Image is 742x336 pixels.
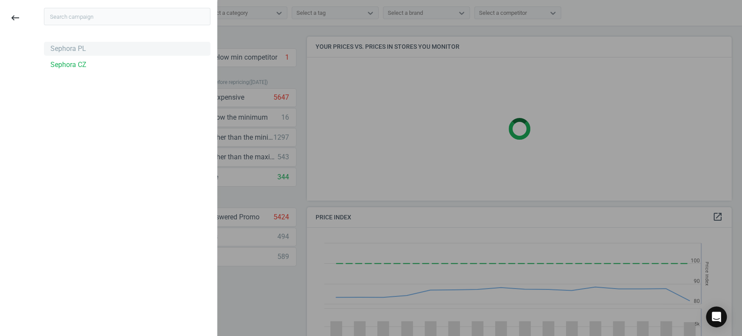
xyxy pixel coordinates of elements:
input: Search campaign [44,8,210,25]
i: keyboard_backspace [10,13,20,23]
div: Sephora CZ [50,60,87,70]
button: keyboard_backspace [5,8,25,28]
div: Open Intercom Messenger [706,306,727,327]
div: Sephora PL [50,44,86,54]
